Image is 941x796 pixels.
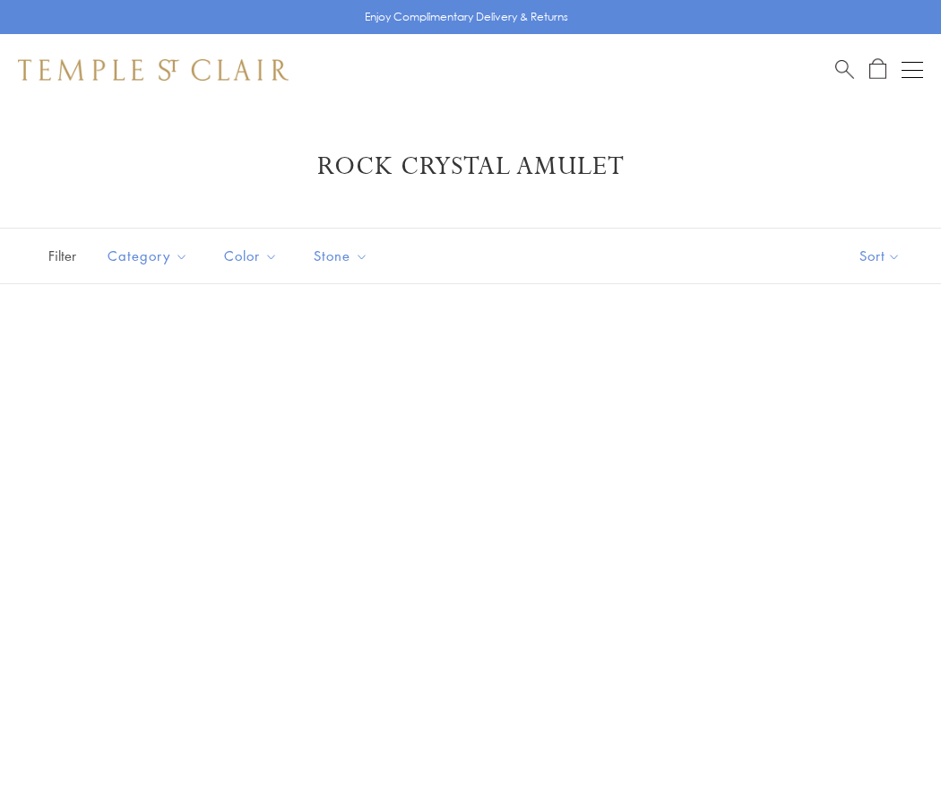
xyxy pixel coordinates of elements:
[45,151,896,183] h1: Rock Crystal Amulet
[18,59,289,81] img: Temple St. Clair
[99,245,202,267] span: Category
[902,59,923,81] button: Open navigation
[300,236,382,276] button: Stone
[94,236,202,276] button: Category
[365,8,568,26] p: Enjoy Complimentary Delivery & Returns
[305,245,382,267] span: Stone
[215,245,291,267] span: Color
[869,58,886,81] a: Open Shopping Bag
[835,58,854,81] a: Search
[819,229,941,283] button: Show sort by
[211,236,291,276] button: Color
